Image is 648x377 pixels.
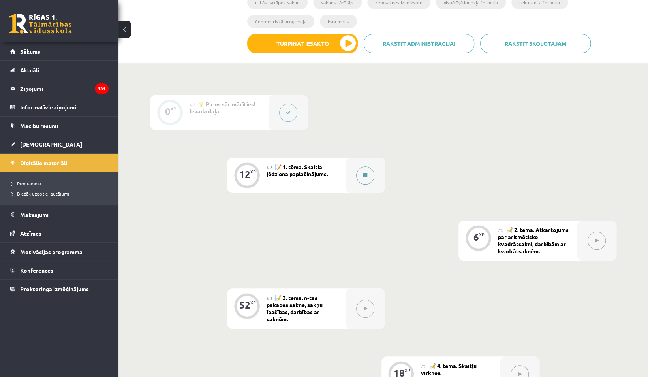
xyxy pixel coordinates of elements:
a: Sākums [10,42,109,60]
a: Motivācijas programma [10,243,109,261]
div: XP [250,300,256,305]
span: 📝 2. tēma. Atkārtojums par aritmētisko kvadrātsakni, darbībām ar kvadrātsaknēm. [498,226,569,254]
legend: Informatīvie ziņojumi [20,98,109,116]
div: 12 [239,171,250,178]
a: [DEMOGRAPHIC_DATA] [10,135,109,153]
span: #4 [267,295,272,301]
div: XP [171,107,176,111]
a: Proktoringa izmēģinājums [10,280,109,298]
div: XP [250,170,256,174]
span: #2 [267,164,272,170]
div: XP [479,232,485,237]
span: [DEMOGRAPHIC_DATA] [20,141,82,148]
a: Mācību resursi [10,117,109,135]
a: Konferences [10,261,109,279]
span: 📝 4. tēma. Skaitļu virknes. [421,362,477,376]
a: Atzīmes [10,224,109,242]
span: Biežāk uzdotie jautājumi [12,190,69,197]
span: 📝 1. tēma. Skaitļa jēdziena paplašinājums. [267,163,328,177]
a: Biežāk uzdotie jautājumi [12,190,111,197]
span: Atzīmes [20,230,41,237]
span: #3 [498,227,504,233]
span: Sākums [20,48,40,55]
div: 0 [165,108,171,115]
i: 131 [95,83,109,94]
a: Rakstīt skolotājam [480,34,591,53]
legend: Ziņojumi [20,79,109,98]
li: kvocients [320,15,357,28]
span: Mācību resursi [20,122,58,129]
span: 📝 3. tēma. n-tās pakāpes sakne, sakņu īpašības, darbības ar saknēm. [267,294,323,322]
a: Maksājumi [10,205,109,224]
a: Digitālie materiāli [10,154,109,172]
a: Programma [12,180,111,187]
a: Aktuāli [10,61,109,79]
span: #1 [190,101,195,107]
a: Ziņojumi131 [10,79,109,98]
span: Motivācijas programma [20,248,83,255]
span: Programma [12,180,41,187]
div: 18 [394,369,405,377]
span: Digitālie materiāli [20,159,67,166]
a: Rakstīt administrācijai [364,34,474,53]
a: Rīgas 1. Tālmācības vidusskola [9,14,72,34]
div: XP [405,368,410,373]
span: Proktoringa izmēģinājums [20,285,89,292]
button: Turpināt iesākto [247,34,358,53]
span: Aktuāli [20,66,39,74]
legend: Maksājumi [20,205,109,224]
div: 52 [239,302,250,309]
span: #5 [421,363,427,369]
a: Informatīvie ziņojumi [10,98,109,116]
span: 💡 Pirms sāc mācīties! Ievada daļa. [190,100,255,115]
span: Konferences [20,267,53,274]
div: 6 [473,234,479,241]
li: ģeometriskā progresija [247,15,314,28]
